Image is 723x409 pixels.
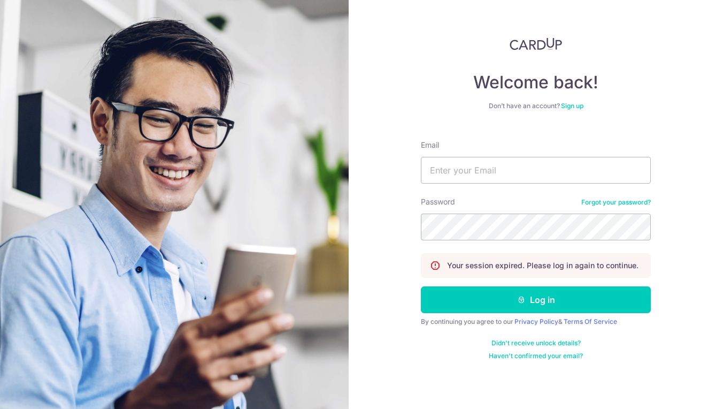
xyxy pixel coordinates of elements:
[421,72,651,93] h4: Welcome back!
[489,352,583,360] a: Haven't confirmed your email?
[491,339,581,347] a: Didn't receive unlock details?
[514,317,558,325] a: Privacy Policy
[421,140,439,150] label: Email
[561,102,583,110] a: Sign up
[421,157,651,184] input: Enter your Email
[581,198,651,207] a: Forgot your password?
[510,37,562,50] img: CardUp Logo
[421,317,651,326] div: By continuing you agree to our &
[421,286,651,313] button: Log in
[421,102,651,110] div: Don’t have an account?
[564,317,617,325] a: Terms Of Service
[421,196,455,207] label: Password
[447,260,639,271] p: Your session expired. Please log in again to continue.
